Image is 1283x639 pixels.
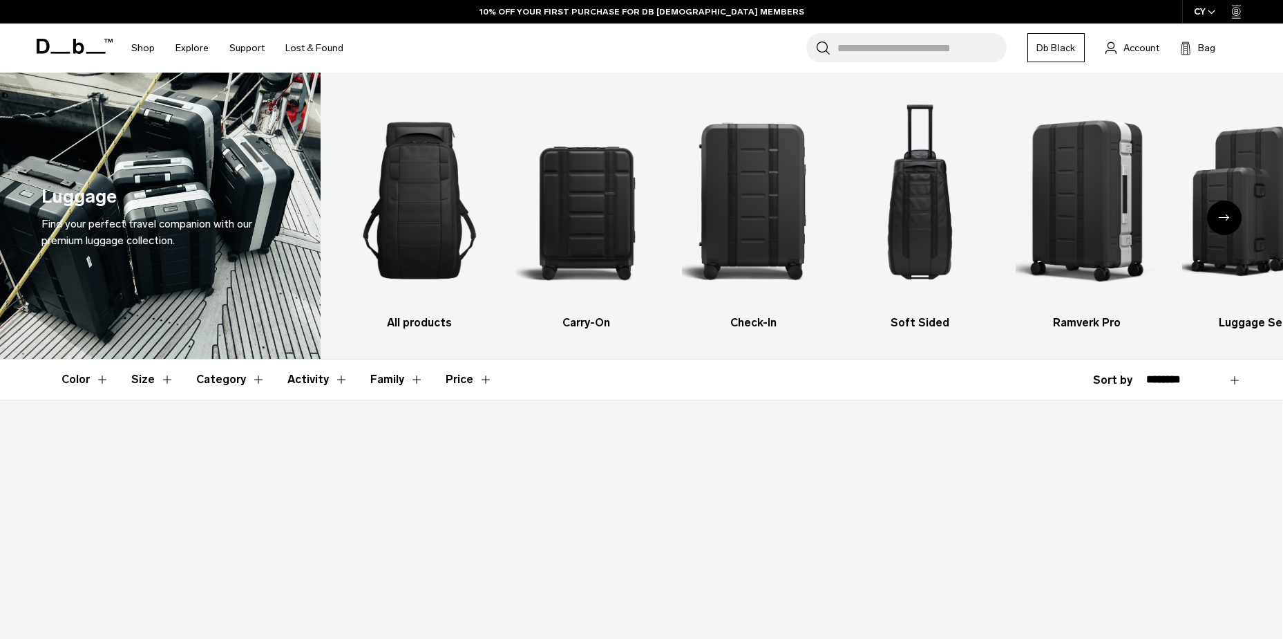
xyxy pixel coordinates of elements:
[1198,41,1215,55] span: Bag
[848,93,991,308] img: Db
[479,6,804,18] a: 10% OFF YOUR FIRST PURCHASE FOR DB [DEMOGRAPHIC_DATA] MEMBERS
[348,93,491,308] img: Db
[285,24,343,73] a: Lost & Found
[1180,39,1215,56] button: Bag
[1016,93,1158,308] img: Db
[229,24,265,73] a: Support
[348,315,491,331] h3: All products
[848,315,991,331] h3: Soft Sided
[446,360,493,400] button: Toggle Price
[1207,201,1242,235] div: Next slide
[1016,315,1158,331] h3: Ramverk Pro
[515,93,658,331] a: Db Carry-On
[61,360,109,400] button: Toggle Filter
[515,93,658,308] img: Db
[287,360,348,400] button: Toggle Filter
[682,93,824,331] a: Db Check-In
[848,93,991,331] a: Db Soft Sided
[515,315,658,331] h3: Carry-On
[1105,39,1159,56] a: Account
[131,360,174,400] button: Toggle Filter
[348,93,491,331] a: Db All products
[848,93,991,331] li: 4 / 6
[1016,93,1158,331] li: 5 / 6
[196,360,265,400] button: Toggle Filter
[348,93,491,331] li: 1 / 6
[121,24,354,73] nav: Main Navigation
[131,24,155,73] a: Shop
[175,24,209,73] a: Explore
[682,93,824,308] img: Db
[41,217,252,247] span: Find your perfect travel companion with our premium luggage collection.
[1123,41,1159,55] span: Account
[682,315,824,331] h3: Check-In
[1027,33,1085,62] a: Db Black
[370,360,424,400] button: Toggle Filter
[515,93,658,331] li: 2 / 6
[41,183,117,211] h1: Luggage
[682,93,824,331] li: 3 / 6
[1016,93,1158,331] a: Db Ramverk Pro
